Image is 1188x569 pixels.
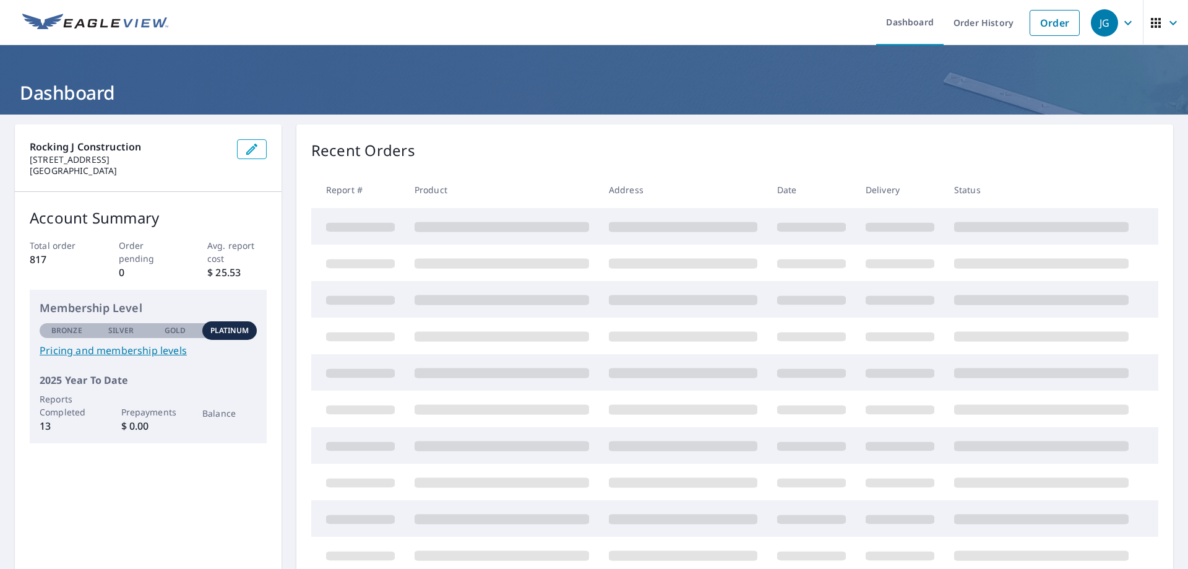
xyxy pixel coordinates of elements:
p: 817 [30,252,89,267]
p: Prepayments [121,406,176,419]
p: 2025 Year To Date [40,373,257,388]
p: Account Summary [30,207,267,229]
p: 0 [119,265,178,280]
p: Balance [202,407,257,420]
p: Reports Completed [40,393,94,419]
p: 13 [40,419,94,433]
p: $ 0.00 [121,419,176,433]
a: Order [1030,10,1080,36]
th: Report # [311,172,405,208]
th: Delivery [856,172,944,208]
p: Recent Orders [311,139,415,162]
th: Address [599,172,767,208]
th: Status [944,172,1138,208]
p: Membership Level [40,300,257,316]
p: Silver [108,325,134,336]
p: Bronze [51,325,82,336]
div: JG [1091,9,1118,37]
img: EV Logo [22,14,168,32]
th: Product [405,172,599,208]
h1: Dashboard [15,80,1173,105]
p: Total order [30,239,89,252]
a: Pricing and membership levels [40,343,257,358]
p: $ 25.53 [207,265,267,280]
th: Date [767,172,856,208]
p: Order pending [119,239,178,265]
p: Avg. report cost [207,239,267,265]
p: Gold [165,325,186,336]
p: [STREET_ADDRESS] [30,154,227,165]
p: [GEOGRAPHIC_DATA] [30,165,227,176]
p: Rocking J Construction [30,139,227,154]
p: Platinum [210,325,249,336]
